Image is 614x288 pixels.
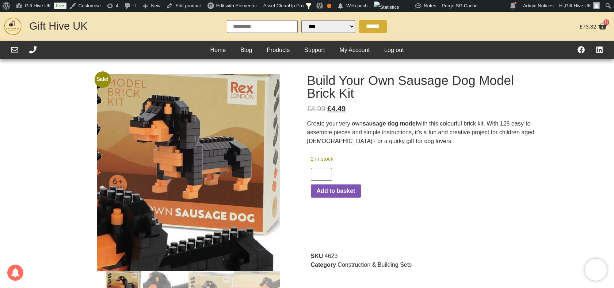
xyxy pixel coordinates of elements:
strong: sausage dog model [363,120,417,127]
p: 2 in stock [311,155,457,163]
a: Home [203,45,233,56]
span: £ [327,105,331,113]
a: My Account [332,45,377,56]
a: £73.32 11 [577,20,608,33]
span: Gift Hive UK [565,3,591,8]
span: £ [307,105,311,113]
a: Gift Hive UK [29,20,88,32]
span: SKU [311,253,323,259]
input: Product quantity [311,168,332,181]
span: Category [311,262,336,268]
span: 11 [603,19,609,25]
span:  [337,1,344,11]
iframe: Brevo live chat [585,259,607,281]
nav: Header Menu [203,45,411,56]
span: £ [579,23,582,30]
img: Views over 48 hours. Click for more Jetpack Stats. [374,1,399,13]
a: Find Us On LinkedIn [596,46,603,53]
a: Support [297,45,332,56]
a: Call Us [29,46,37,53]
button: Add to basket [311,184,361,198]
a: Live [54,3,66,9]
iframe: Secure express checkout frame [309,220,458,238]
bdi: 4.99 [307,105,325,113]
iframe: Secure express checkout frame [309,202,458,220]
h1: Build Your Own Sausage Dog Model Brick Kit [307,74,545,100]
a: Blog [233,45,259,56]
a: Email Us [11,46,18,53]
bdi: 4.49 [327,105,346,113]
a: Log out [377,45,411,56]
a: Construction & Building Sets [337,262,412,268]
span: Edit with Elementor [216,3,257,8]
span: Sale! [95,71,111,87]
div: Call Us [29,46,37,55]
div: OK [327,4,331,8]
a: Visit our Facebook Page [577,46,585,53]
a: Products [259,45,297,56]
p: Create your very own with this colourful brick kit. With 128 easy-to-assemble pieces and simple i... [307,119,545,146]
img: GHUK-Site-Icon-2024-2 [4,17,22,35]
bdi: 73.32 [579,23,596,30]
span: 4623 [325,253,338,259]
